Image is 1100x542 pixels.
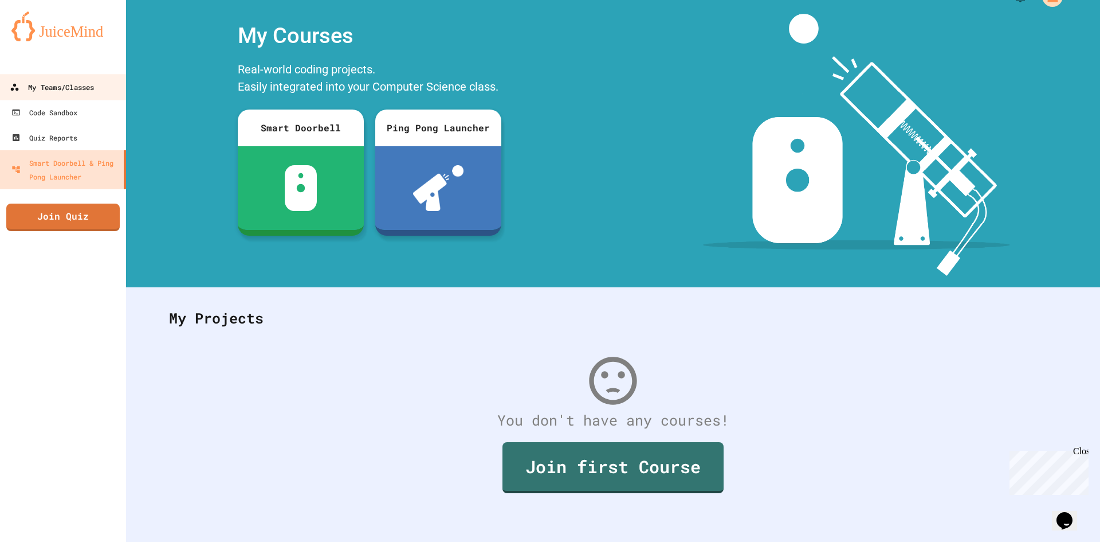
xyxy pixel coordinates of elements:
div: Quiz Reports [11,131,77,145]
iframe: chat widget [1005,446,1089,495]
div: My Projects [158,296,1068,341]
div: You don't have any courses! [158,410,1068,431]
div: Smart Doorbell [238,110,364,146]
iframe: chat widget [1052,496,1089,531]
a: Join first Course [502,442,724,493]
div: Ping Pong Launcher [375,110,501,146]
div: Code Sandbox [11,106,77,119]
div: Chat with us now!Close [5,5,79,73]
a: Join Quiz [6,204,120,231]
div: Smart Doorbell & Ping Pong Launcher [11,156,119,184]
img: ppl-with-ball.png [413,165,464,211]
div: My Teams/Classes [10,80,94,95]
div: My Courses [232,14,507,58]
div: Real-world coding projects. Easily integrated into your Computer Science class. [232,58,507,101]
img: banner-image-my-projects.png [703,14,1010,276]
img: logo-orange.svg [11,11,115,41]
img: sdb-white.svg [285,165,317,211]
